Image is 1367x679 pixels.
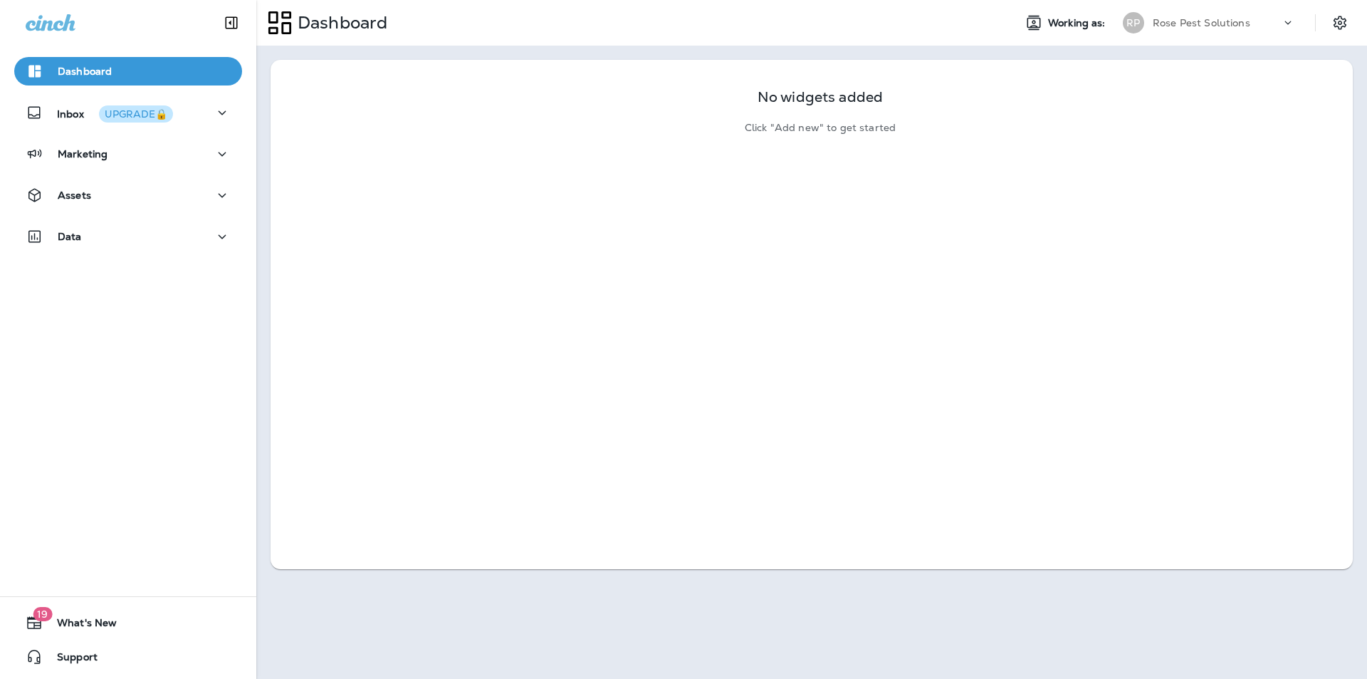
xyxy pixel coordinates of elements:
p: No widgets added [758,91,883,103]
p: Inbox [57,105,173,120]
button: InboxUPGRADE🔒 [14,98,242,127]
span: What's New [43,617,117,634]
button: Data [14,222,242,251]
p: Rose Pest Solutions [1153,17,1250,28]
p: Click "Add new" to get started [745,122,896,134]
button: 19What's New [14,608,242,637]
span: 19 [33,607,52,621]
button: UPGRADE🔒 [99,105,173,123]
p: Data [58,231,82,242]
button: Assets [14,181,242,209]
button: Settings [1327,10,1353,36]
span: Support [43,651,98,668]
div: UPGRADE🔒 [105,109,167,119]
span: Working as: [1048,17,1109,29]
p: Marketing [58,148,108,160]
p: Dashboard [58,66,112,77]
button: Support [14,643,242,671]
p: Dashboard [292,12,387,33]
button: Dashboard [14,57,242,85]
div: RP [1123,12,1144,33]
button: Marketing [14,140,242,168]
button: Collapse Sidebar [211,9,251,37]
p: Assets [58,190,91,201]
